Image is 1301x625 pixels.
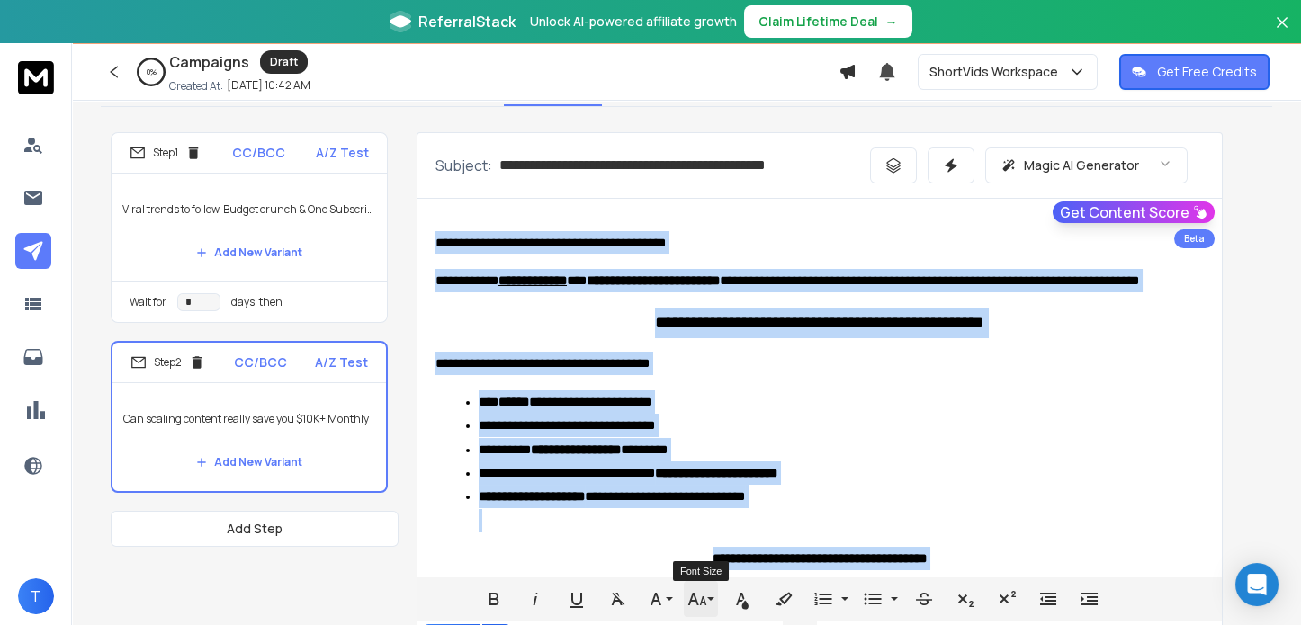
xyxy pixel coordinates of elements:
button: Superscript [990,581,1024,617]
button: Get Content Score [1053,201,1215,223]
button: Close banner [1270,11,1294,54]
p: Unlock AI-powered affiliate growth [530,13,737,31]
p: Created At: [169,79,223,94]
li: Step1CC/BCCA/Z TestViral trends to follow, Budget crunch & One SubscriptionAdd New VariantWait fo... [111,132,388,323]
p: ShortVids Workspace [929,63,1065,81]
button: Get Free Credits [1119,54,1270,90]
button: Add New Variant [182,235,317,271]
button: Strikethrough (Ctrl+S) [907,581,941,617]
button: Ordered List [806,581,840,617]
p: Get Free Credits [1157,63,1257,81]
button: Font Family [642,581,677,617]
p: 0 % [147,67,157,77]
button: Italic (Ctrl+I) [518,581,552,617]
div: Open Intercom Messenger [1235,563,1279,606]
button: Decrease Indent (Ctrl+[) [1031,581,1065,617]
button: Add New Variant [182,444,317,480]
button: Unordered List [887,581,902,617]
p: Can scaling content really save you $10K+ Monthly [123,394,375,444]
button: Ordered List [838,581,852,617]
p: Magic AI Generator [1024,156,1139,174]
span: ReferralStack [418,11,516,32]
button: Increase Indent (Ctrl+]) [1072,581,1107,617]
p: Wait for [130,295,166,309]
p: Viral trends to follow, Budget crunch & One Subscription [122,184,376,235]
div: Step 2 [130,354,205,371]
button: Claim Lifetime Deal→ [744,5,912,38]
button: T [18,578,54,614]
p: A/Z Test [315,353,368,371]
button: Bold (Ctrl+B) [477,581,511,617]
button: Underline (Ctrl+U) [560,581,594,617]
button: Unordered List [856,581,890,617]
p: CC/BCC [232,144,285,162]
button: Subscript [948,581,982,617]
span: → [885,13,898,31]
p: days, then [231,295,283,309]
button: Add Step [111,511,399,547]
div: Font Size [673,561,729,581]
p: [DATE] 10:42 AM [227,78,310,93]
div: Step 1 [130,145,202,161]
h1: Campaigns [169,51,249,73]
div: Beta [1174,229,1215,248]
p: Subject: [435,155,492,176]
button: Clear Formatting [601,581,635,617]
button: Magic AI Generator [985,147,1188,183]
p: CC/BCC [234,353,287,371]
div: Draft [260,50,308,74]
li: Step2CC/BCCA/Z TestCan scaling content really save you $10K+ MonthlyAdd New Variant [111,341,388,493]
p: A/Z Test [316,144,369,162]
